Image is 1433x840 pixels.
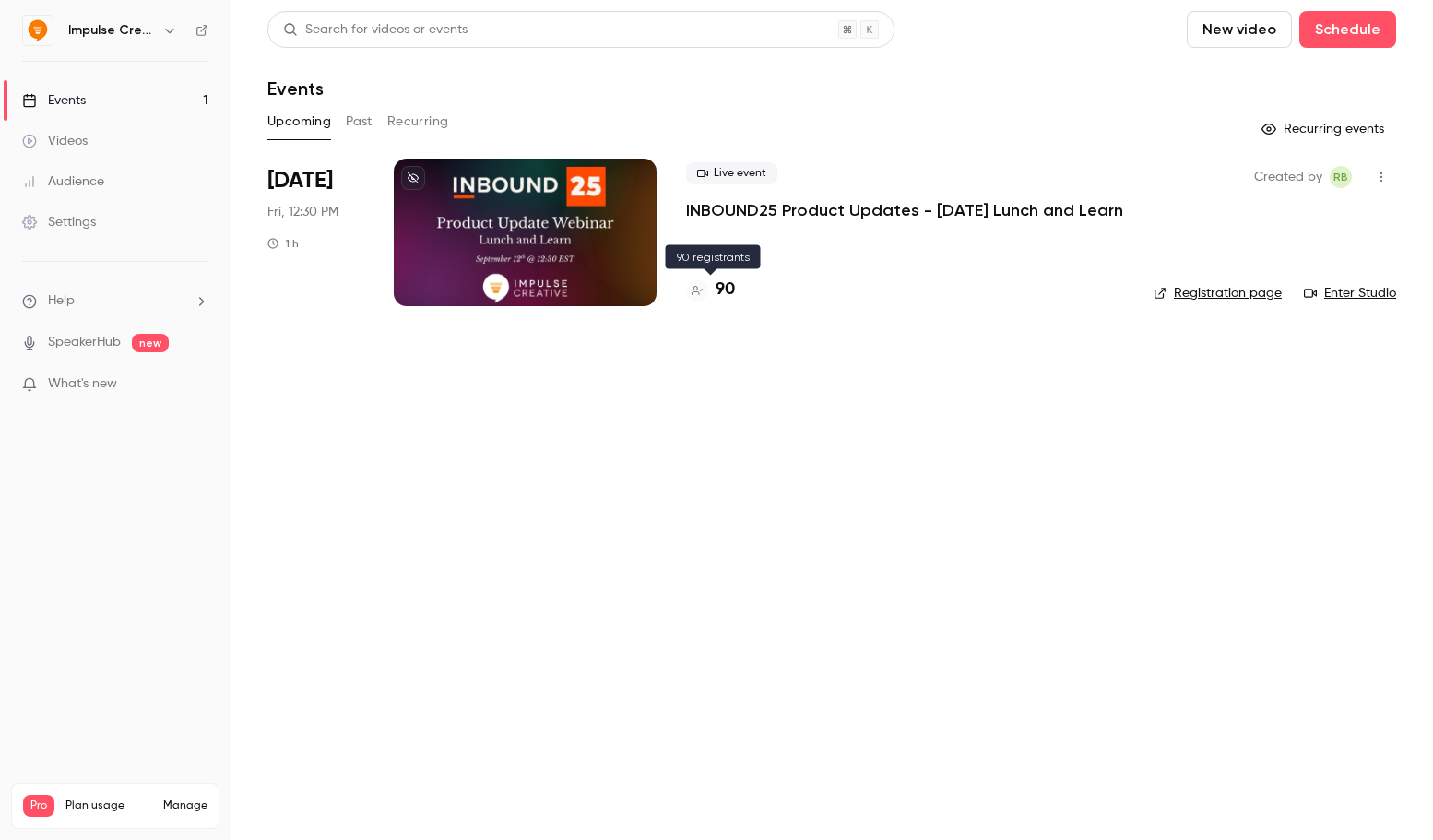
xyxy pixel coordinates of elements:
span: Live event [686,162,777,184]
button: Past [346,107,373,136]
button: New video [1187,11,1292,48]
div: 1 h [267,236,299,251]
a: 90 [686,278,735,302]
div: Sep 12 Fri, 12:30 PM (America/New York) [267,159,364,306]
span: Help [48,291,75,311]
span: new [132,334,169,352]
div: Search for videos or events [283,20,468,40]
h1: Events [267,77,324,100]
button: Recurring [387,107,449,136]
h6: Impulse Creative [68,21,155,40]
a: Enter Studio [1304,284,1396,302]
a: SpeakerHub [48,333,121,352]
span: [DATE] [267,166,333,195]
li: help-dropdown-opener [22,291,208,311]
a: Manage [163,799,207,813]
button: Recurring events [1253,114,1396,144]
a: Registration page [1154,284,1282,302]
h4: 90 [716,278,735,302]
div: Audience [22,172,104,191]
span: Plan usage [65,799,152,813]
div: Videos [22,132,88,150]
div: Settings [22,213,96,231]
span: Remington Begg [1330,166,1352,188]
button: Upcoming [267,107,331,136]
button: Schedule [1299,11,1396,48]
iframe: Noticeable Trigger [186,376,208,393]
span: What's new [48,374,117,394]
div: Events [22,91,86,110]
span: Fri, 12:30 PM [267,203,338,221]
span: Pro [23,795,54,817]
span: Created by [1254,166,1322,188]
a: INBOUND25 Product Updates - [DATE] Lunch and Learn [686,199,1123,221]
img: Impulse Creative [23,16,53,45]
span: RB [1333,166,1348,188]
